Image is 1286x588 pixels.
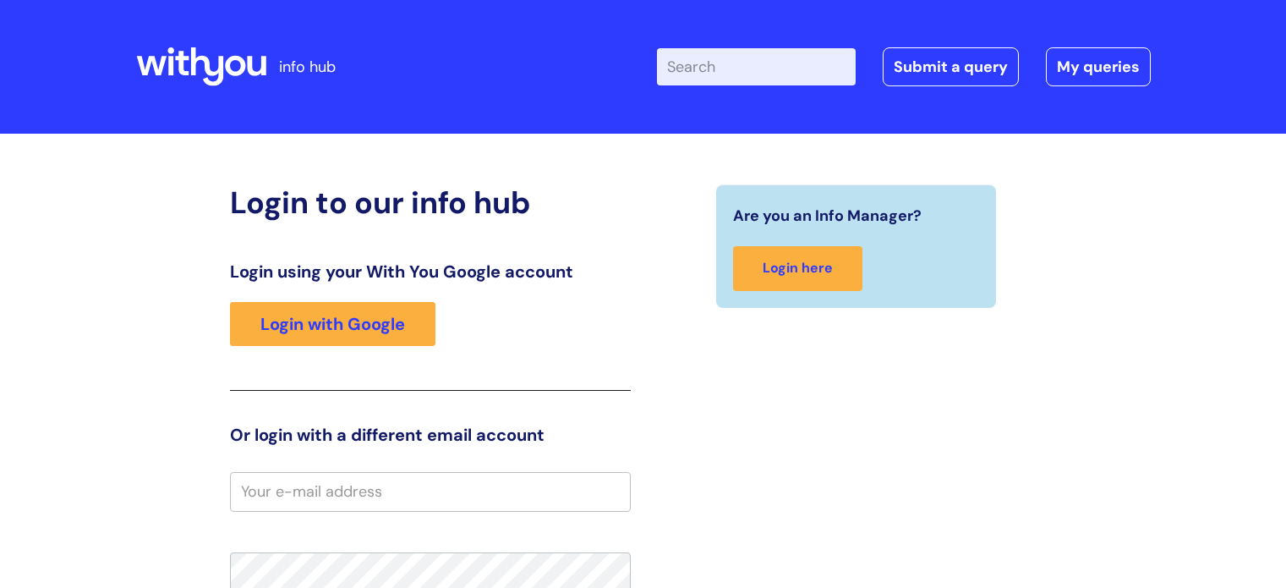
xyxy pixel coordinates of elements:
[230,472,631,511] input: Your e-mail address
[279,53,336,80] p: info hub
[230,425,631,445] h3: Or login with a different email account
[733,202,922,229] span: Are you an Info Manager?
[230,302,435,346] a: Login with Google
[883,47,1019,86] a: Submit a query
[230,261,631,282] h3: Login using your With You Google account
[1046,47,1151,86] a: My queries
[230,184,631,221] h2: Login to our info hub
[657,48,856,85] input: Search
[733,246,862,291] a: Login here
